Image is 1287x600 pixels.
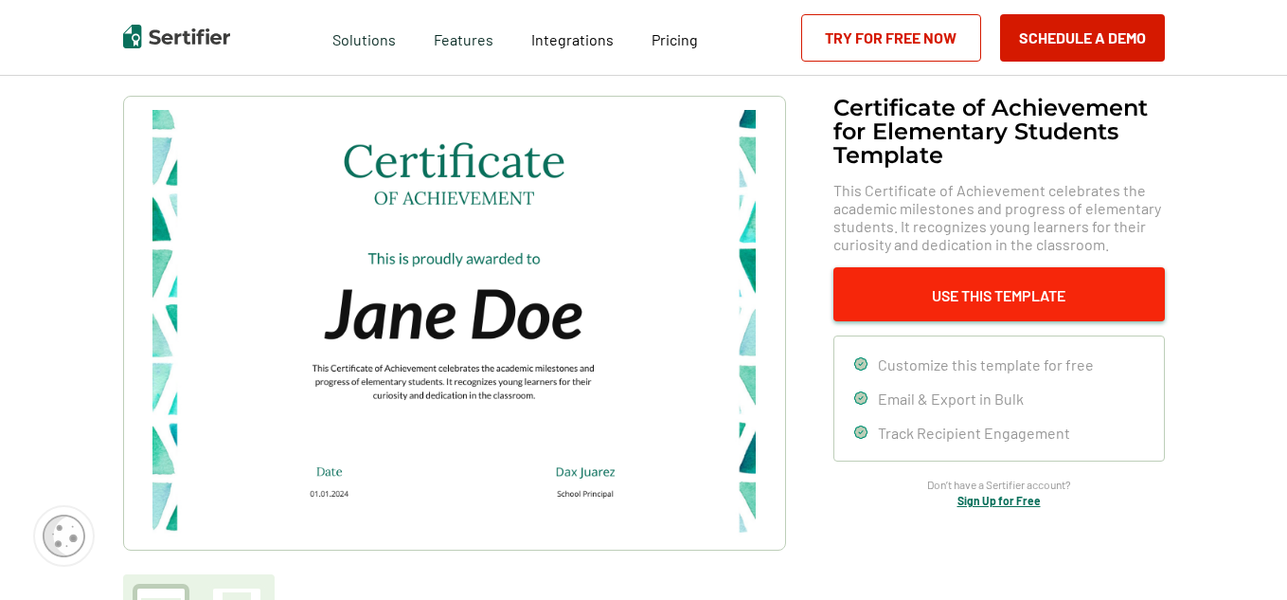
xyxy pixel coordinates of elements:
[833,96,1165,167] h1: Certificate of Achievement for Elementary Students Template
[878,355,1094,373] span: Customize this template for free
[332,26,396,49] span: Solutions
[531,30,614,48] span: Integrations
[833,181,1165,253] span: This Certificate of Achievement celebrates the academic milestones and progress of elementary stu...
[878,424,1070,442] span: Track Recipient Engagement
[878,390,1024,408] span: Email & Export in Bulk
[927,476,1071,494] span: Don’t have a Sertifier account?
[833,267,1165,321] button: Use This Template
[152,110,755,536] img: Certificate of Achievement for Elementary Students Template
[1192,509,1287,600] iframe: Chat Widget
[801,14,981,62] a: Try for Free Now
[434,26,493,49] span: Features
[43,515,85,557] img: Cookie Popup Icon
[123,25,230,48] img: Sertifier | Digital Credentialing Platform
[1000,14,1165,62] button: Schedule a Demo
[652,26,698,49] a: Pricing
[652,30,698,48] span: Pricing
[957,494,1041,507] a: Sign Up for Free
[531,26,614,49] a: Integrations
